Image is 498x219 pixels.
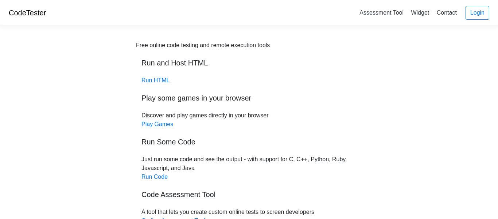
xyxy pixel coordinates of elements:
h5: Run and Host HTML [141,58,357,67]
h5: Play some games in your browser [141,94,357,102]
a: CodeTester [9,9,46,17]
h5: Run Some Code [141,137,357,146]
h5: Code Assessment Tool [141,190,357,199]
div: Free online code testing and remote execution tools [136,41,270,50]
a: Login [466,6,489,20]
a: Assessment Tool [357,7,406,19]
a: Contact [434,7,460,19]
a: Run HTML [141,77,170,83]
a: Play Games [141,121,173,127]
a: Widget [408,7,432,19]
a: Run Code [141,174,168,180]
